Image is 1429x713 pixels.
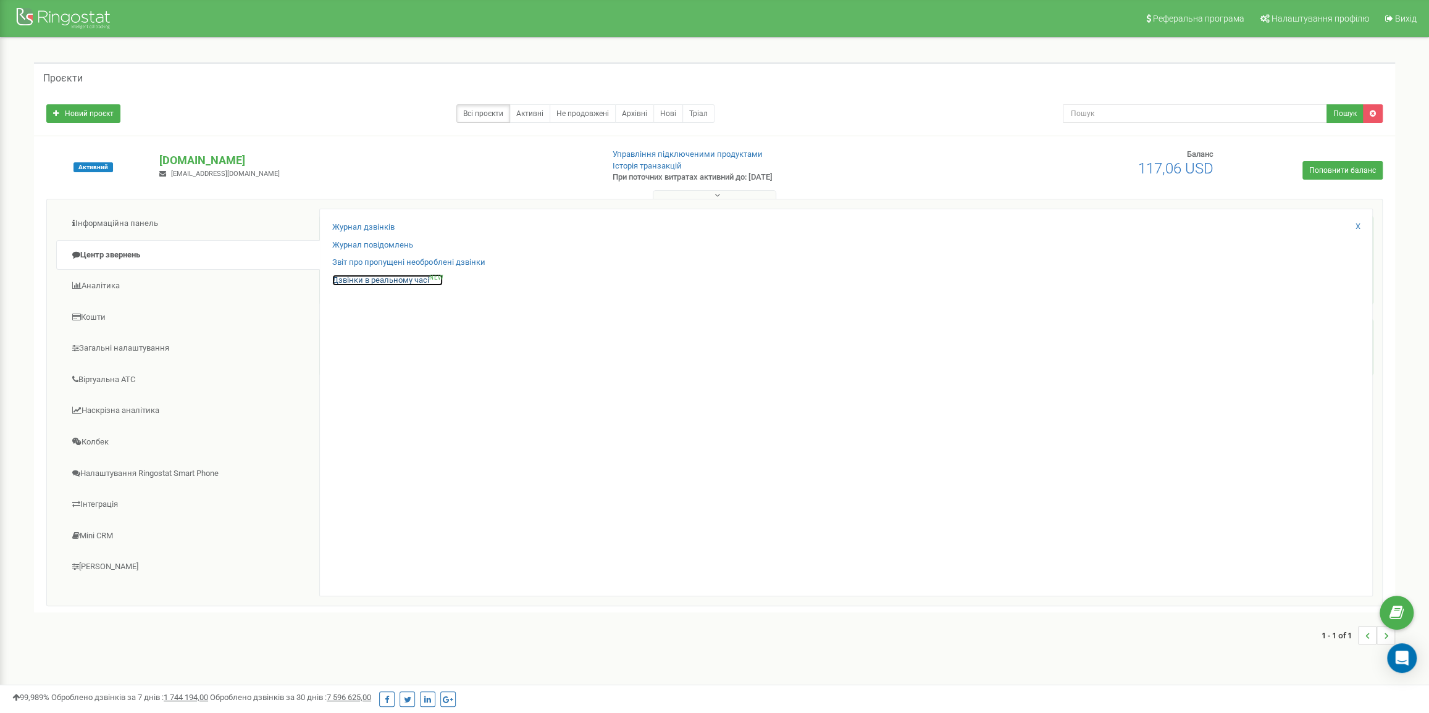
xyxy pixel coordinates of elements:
nav: ... [1322,614,1395,657]
a: Не продовжені [550,104,616,123]
a: Кошти [56,302,320,333]
a: Налаштування Ringostat Smart Phone [56,459,320,489]
h5: Проєкти [43,73,83,84]
a: Поповнити баланс [1302,161,1383,180]
div: Open Intercom Messenger [1387,643,1417,673]
a: Інтеграція [56,490,320,520]
a: Тріал [682,104,714,123]
a: Нові [653,104,683,123]
span: Активний [73,162,113,172]
span: Реферальна програма [1153,14,1244,23]
a: Журнал дзвінків [332,222,395,233]
a: Інформаційна панель [56,209,320,239]
span: 1 - 1 of 1 [1322,626,1358,644]
u: 1 744 194,00 [164,693,208,702]
input: Пошук [1063,104,1328,123]
a: X [1356,221,1360,233]
a: Mini CRM [56,521,320,551]
p: При поточних витратах активний до: [DATE] [613,172,933,183]
span: [EMAIL_ADDRESS][DOMAIN_NAME] [171,170,280,178]
span: 117,06 USD [1138,160,1213,177]
a: Аналiтика [56,271,320,301]
sup: NEW [429,274,443,281]
span: Вихід [1395,14,1417,23]
a: Історія транзакцій [613,161,682,170]
a: Віртуальна АТС [56,365,320,395]
a: Наскрізна аналітика [56,396,320,426]
span: Оброблено дзвінків за 7 днів : [51,693,208,702]
a: Активні [509,104,550,123]
a: Дзвінки в реальному часіNEW [332,275,443,286]
a: Архівні [615,104,654,123]
a: [PERSON_NAME] [56,552,320,582]
a: Журнал повідомлень [332,240,413,251]
a: Новий проєкт [46,104,120,123]
p: [DOMAIN_NAME] [159,152,592,169]
span: Оброблено дзвінків за 30 днів : [210,693,371,702]
button: Пошук [1326,104,1364,123]
a: Центр звернень [56,240,320,270]
span: Баланс [1187,149,1213,159]
a: Управління підключеними продуктами [613,149,763,159]
a: Загальні налаштування [56,333,320,364]
a: Всі проєкти [456,104,510,123]
u: 7 596 625,00 [327,693,371,702]
a: Колбек [56,427,320,457]
a: Звіт про пропущені необроблені дзвінки [332,257,485,269]
span: 99,989% [12,693,49,702]
span: Налаштування профілю [1272,14,1369,23]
